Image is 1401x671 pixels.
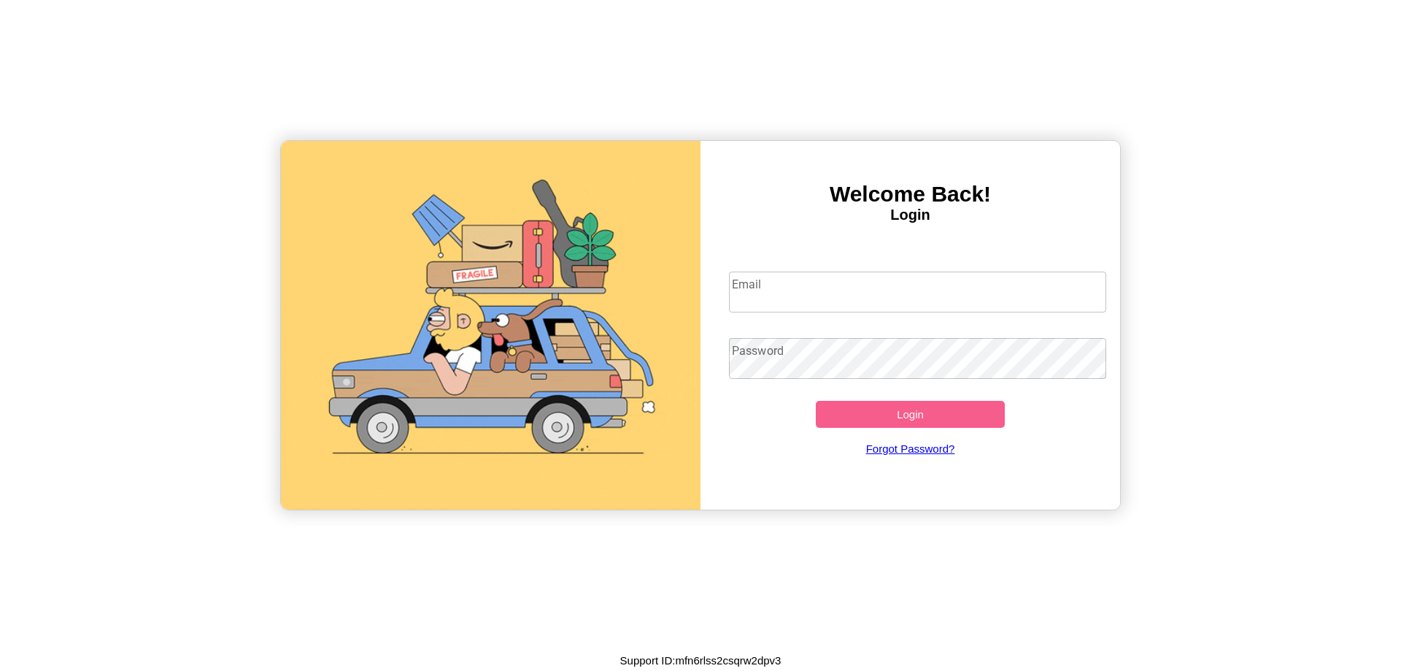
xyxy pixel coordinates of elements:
img: gif [281,141,700,510]
p: Support ID: mfn6rlss2csqrw2dpv3 [620,651,781,670]
h3: Welcome Back! [700,182,1120,207]
button: Login [816,401,1005,428]
h4: Login [700,207,1120,223]
a: Forgot Password? [722,428,1100,469]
